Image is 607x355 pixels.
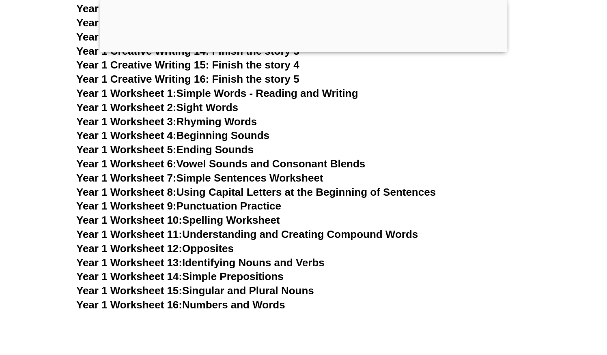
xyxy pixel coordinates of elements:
a: Year 1 Creative Writing 14: Finish the story 3 [76,45,299,57]
a: Year 1 Creative Writing 13: Finish the story 2 [76,31,299,43]
a: Year 1 Worksheet 3:Rhyming Words [76,115,257,128]
a: Year 1 Worksheet 15:Singular and Plural Nouns [76,284,314,297]
a: Year 1 Creative Writing 15: Finish the story 4 [76,59,299,71]
a: Year 1 Worksheet 4:Beginning Sounds [76,129,269,141]
a: Year 1 Worksheet 9:Punctuation Practice [76,200,281,212]
a: Year 1 Worksheet 16:Numbers and Words [76,299,285,311]
a: Year 1 Worksheet 14:Simple Prepositions [76,270,284,282]
span: Year 1 Worksheet 4: [76,129,177,141]
a: Year 1 Worksheet 10:Spelling Worksheet [76,214,280,226]
iframe: Chat Widget [468,263,607,355]
a: Year 1 Worksheet 13:Identifying Nouns and Verbs [76,257,325,269]
span: Year 1 Worksheet 9: [76,200,177,212]
span: Year 1 Worksheet 7: [76,172,177,184]
a: Year 1 Worksheet 8:Using Capital Letters at the Beginning of Sentences [76,186,436,198]
span: Year 1 Worksheet 1: [76,87,177,99]
span: Year 1 Worksheet 5: [76,143,177,156]
a: Year 1 Creative Writing 16: Finish the story 5 [76,73,299,85]
a: Year 1 Worksheet 6:Vowel Sounds and Consonant Blends [76,158,365,170]
span: Year 1 Worksheet 10: [76,214,182,226]
span: Year 1 Worksheet 3: [76,115,177,128]
a: Year 1 Worksheet 11:Understanding and Creating Compound Words [76,228,418,240]
span: Year 1 Worksheet 13: [76,257,182,269]
a: Year 1 Worksheet 7:Simple Sentences Worksheet [76,172,323,184]
span: Year 1 Worksheet 14: [76,270,182,282]
a: Year 1 Worksheet 5:Ending Sounds [76,143,254,156]
span: Year 1 Worksheet 11: [76,228,182,240]
span: Year 1 Worksheet 2: [76,101,177,113]
a: Year 1 Creative Writing 12: Writing to a text stimulus 5 [76,17,347,29]
span: Year 1 Worksheet 8: [76,186,177,198]
a: Year 1 Worksheet 1:Simple Words - Reading and Writing [76,87,358,99]
span: Year 1 Worksheet 16: [76,299,182,311]
span: Year 1 Worksheet 6: [76,158,177,170]
span: Year 1 Worksheet 15: [76,284,182,297]
a: Year 1 Worksheet 12:Opposites [76,242,234,254]
a: Year 1 Worksheet 2:Sight Words [76,101,238,113]
span: Year 1 Worksheet 12: [76,242,182,254]
a: Year 1 Creative Writing 11: Writing to a text stimulus 4 [76,2,347,15]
